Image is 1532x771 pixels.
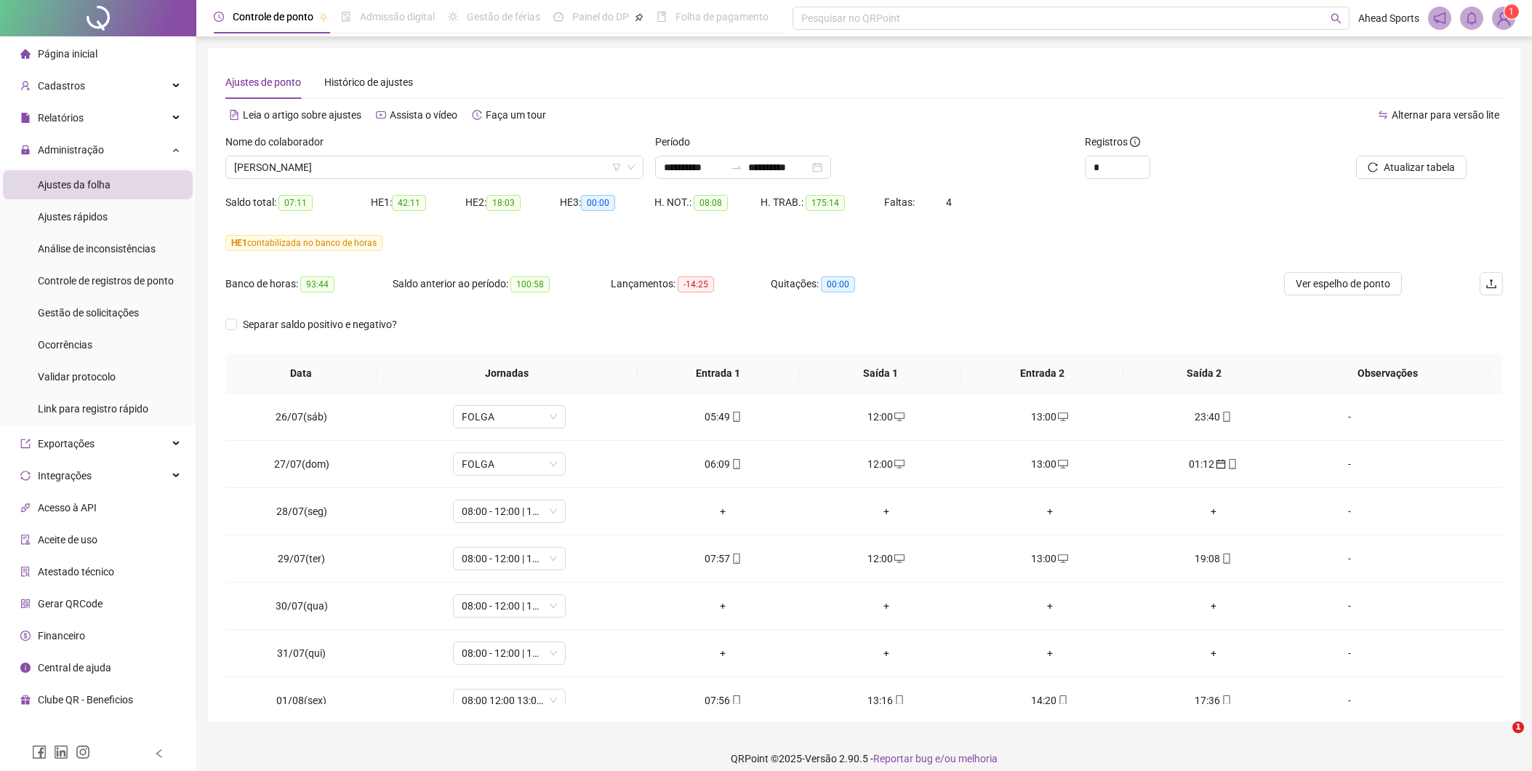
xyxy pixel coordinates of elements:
[1307,645,1392,661] div: -
[1307,551,1392,567] div: -
[873,753,998,764] span: Reportar bug e/ou melhoria
[979,645,1120,661] div: +
[465,194,560,211] div: HE 2:
[1358,10,1419,26] span: Ahead Sports
[54,745,68,759] span: linkedin
[655,134,699,150] label: Período
[694,195,728,211] span: 08:08
[38,470,92,482] span: Integrações
[731,161,742,173] span: to
[761,194,884,211] div: H. TRAB.:
[1483,722,1517,756] iframe: Intercom live chat
[20,145,31,155] span: lock
[572,11,629,23] span: Painel do DP
[1512,722,1524,733] span: 1
[38,502,97,514] span: Acesso à API
[20,631,31,641] span: dollar
[486,195,521,211] span: 18:03
[38,243,156,255] span: Análise de inconsistências
[225,235,382,251] span: contabilizada no banco de horas
[1285,353,1491,394] th: Observações
[627,163,635,172] span: down
[472,110,482,120] span: history
[893,412,905,422] span: desktop
[560,194,654,211] div: HE 3:
[462,500,557,522] span: 08:00 - 12:00 | 13:00 - 18:00
[805,753,837,764] span: Versão
[653,409,793,425] div: 05:49
[276,506,327,517] span: 28/07(seg)
[462,642,557,664] span: 08:00 - 12:00 | 13:00 - 18:00
[38,112,84,124] span: Relatórios
[657,12,667,22] span: book
[817,692,957,708] div: 13:16
[300,276,334,292] span: 93:44
[1307,692,1392,708] div: -
[1307,598,1392,614] div: -
[817,409,957,425] div: 12:00
[612,163,621,172] span: filter
[1056,554,1068,564] span: desktop
[1307,456,1392,472] div: -
[376,110,386,120] span: youtube
[817,456,957,472] div: 12:00
[1056,412,1068,422] span: desktop
[1143,503,1283,519] div: +
[38,307,139,319] span: Gestão de solicitações
[467,11,540,23] span: Gestão de férias
[360,11,435,23] span: Admissão digital
[1143,456,1283,472] div: 01:12
[653,456,793,472] div: 06:09
[510,276,550,292] span: 100:58
[462,406,557,428] span: FOLGA
[20,599,31,609] span: qrcode
[462,548,557,570] span: 08:00 - 12:00 | 13:00 - 18:00
[979,503,1120,519] div: +
[20,113,31,123] span: file
[1056,459,1068,469] span: desktop
[1433,12,1446,25] span: notification
[1220,554,1232,564] span: mobile
[278,195,313,211] span: 07:11
[1085,134,1140,150] span: Registros
[1378,110,1388,120] span: swap
[730,412,742,422] span: mobile
[393,276,611,292] div: Saldo anterior ao período:
[32,745,47,759] span: facebook
[20,49,31,59] span: home
[771,276,916,292] div: Quitações:
[730,459,742,469] span: mobile
[462,595,557,617] span: 08:00 - 12:00 | 13:00 - 18:00
[653,503,793,519] div: +
[233,11,313,23] span: Controle de ponto
[38,694,133,706] span: Clube QR - Beneficios
[20,567,31,577] span: solution
[817,645,957,661] div: +
[979,456,1120,472] div: 13:00
[448,12,458,22] span: sun
[1220,695,1232,706] span: mobile
[979,409,1120,425] div: 13:00
[462,690,557,711] span: 08:00 12:00 13:00 17:00
[1392,109,1499,121] span: Alternar para versão lite
[214,12,224,22] span: clock-circle
[1509,7,1514,17] span: 1
[806,195,845,211] span: 175:14
[38,598,103,610] span: Gerar QRCode
[1130,137,1140,147] span: info-circle
[341,12,351,22] span: file-done
[678,276,714,292] span: -14:25
[225,76,301,88] span: Ajustes de ponto
[611,276,771,292] div: Lançamentos:
[946,196,952,208] span: 4
[234,156,635,178] span: ALESSANDRO DO NASCIMENTO FRANCO
[654,194,761,211] div: H. NOT.:
[817,598,957,614] div: +
[229,110,239,120] span: file-text
[20,695,31,705] span: gift
[1143,598,1283,614] div: +
[278,553,325,564] span: 29/07(ter)
[38,662,111,674] span: Central de ajuda
[38,179,111,191] span: Ajustes da folha
[225,194,371,211] div: Saldo total:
